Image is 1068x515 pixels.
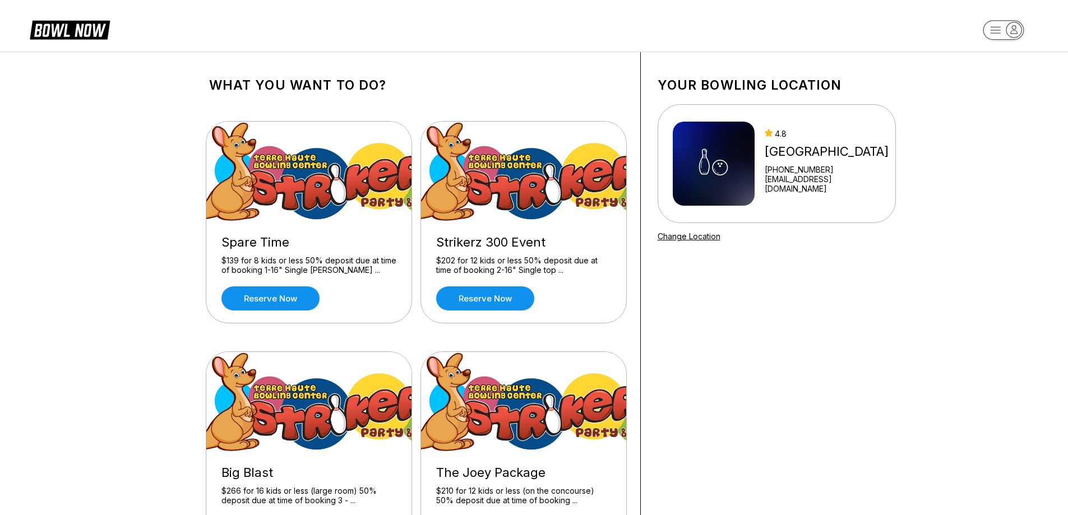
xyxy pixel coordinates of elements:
div: The Joey Package [436,465,611,480]
div: $210 for 12 kids or less (on the concourse) 50% deposit due at time of booking ... [436,486,611,505]
a: Change Location [658,231,720,241]
div: Spare Time [221,235,396,250]
div: $202 for 12 kids or less 50% deposit due at time of booking 2-16" Single top ... [436,256,611,275]
div: [PHONE_NUMBER] [765,165,891,174]
div: Strikerz 300 Event [436,235,611,250]
h1: Your bowling location [658,77,896,93]
img: Spare Time [206,122,413,222]
a: Reserve now [221,286,320,310]
img: Terre Haute Bowling Center [673,122,755,206]
img: Big Blast [206,352,413,453]
div: [GEOGRAPHIC_DATA] [765,144,891,159]
img: The Joey Package [421,352,627,453]
div: $139 for 8 kids or less 50% deposit due at time of booking 1-16" Single [PERSON_NAME] ... [221,256,396,275]
div: 4.8 [765,129,891,138]
div: Big Blast [221,465,396,480]
div: $266 for 16 kids or less (large room) 50% deposit due at time of booking 3 - ... [221,486,396,505]
a: [EMAIL_ADDRESS][DOMAIN_NAME] [765,174,891,193]
img: Strikerz 300 Event [421,122,627,222]
a: Reserve now [436,286,534,310]
h1: What you want to do? [209,77,623,93]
